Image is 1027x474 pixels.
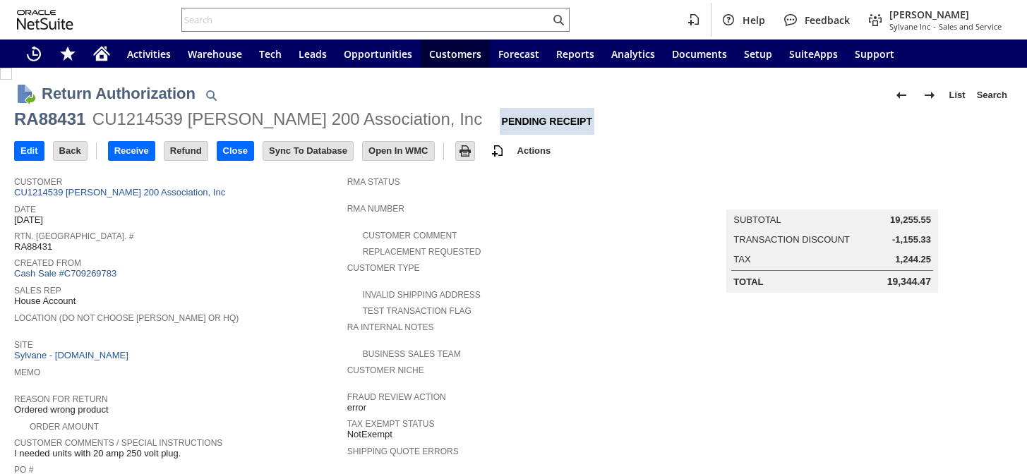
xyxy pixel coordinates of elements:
[14,350,132,360] a: Sylvane - [DOMAIN_NAME]
[889,21,930,32] span: Sylvane Inc
[744,47,772,61] span: Setup
[109,142,155,160] input: Receive
[498,47,539,61] span: Forecast
[603,39,663,68] a: Analytics
[14,241,52,253] span: RA88431
[182,11,550,28] input: Search
[30,422,99,432] a: Order Amount
[14,448,181,459] span: I needed units with 20 amp 250 volt plug.
[347,429,392,440] span: NotExempt
[489,142,506,159] img: add-record.svg
[921,87,938,104] img: Next
[14,258,81,268] a: Created From
[855,47,894,61] span: Support
[14,108,85,130] div: RA88431
[556,47,594,61] span: Reports
[890,214,931,226] span: 19,255.55
[347,263,420,273] a: Customer Type
[611,47,655,61] span: Analytics
[344,47,412,61] span: Opportunities
[54,142,87,160] input: Back
[335,39,421,68] a: Opportunities
[59,45,76,62] svg: Shortcuts
[92,108,482,130] div: CU1214539 [PERSON_NAME] 200 Association, Inc
[363,349,461,359] a: Business Sales Team
[887,276,931,288] span: 19,344.47
[735,39,781,68] a: Setup
[733,234,850,245] a: Transaction Discount
[299,47,327,61] span: Leads
[363,306,472,316] a: Test Transaction Flag
[971,84,1013,107] a: Search
[203,87,220,104] img: Quick Find
[188,47,242,61] span: Warehouse
[14,367,40,377] a: Memo
[347,204,404,214] a: RMA Number
[347,402,366,413] span: error
[179,39,251,68] a: Warehouse
[14,177,62,187] a: Customer
[421,39,490,68] a: Customers
[512,145,557,156] a: Actions
[347,419,435,429] a: Tax Exempt Status
[743,13,765,27] span: Help
[846,39,903,68] a: Support
[14,187,229,197] a: CU1214539 [PERSON_NAME] 200 Association, Inc
[14,231,133,241] a: Rtn. [GEOGRAPHIC_DATA]. #
[14,268,116,279] a: Cash Sale #C709269783
[789,47,838,61] span: SuiteApps
[164,142,208,160] input: Refund
[895,254,931,265] span: 1,244.25
[251,39,290,68] a: Tech
[733,276,763,287] a: Total
[85,39,119,68] a: Home
[14,313,239,323] a: Location (Do Not Choose [PERSON_NAME] or HQ)
[14,394,108,404] a: Reason For Return
[939,21,1002,32] span: Sales and Service
[347,392,446,402] a: Fraud Review Action
[733,254,750,265] a: Tax
[456,142,474,160] input: Print
[15,142,44,160] input: Edit
[347,177,400,187] a: RMA Status
[490,39,548,68] a: Forecast
[500,108,594,135] div: Pending Receipt
[14,404,109,415] span: Ordered wrong product
[363,142,434,160] input: Open In WMC
[290,39,335,68] a: Leads
[259,47,282,61] span: Tech
[457,142,474,159] img: Print
[25,45,42,62] svg: Recent Records
[14,205,36,214] a: Date
[733,214,781,225] a: Subtotal
[944,84,971,107] a: List
[672,47,727,61] span: Documents
[17,10,73,30] svg: logo
[429,47,481,61] span: Customers
[93,45,110,62] svg: Home
[14,296,76,307] span: House Account
[51,39,85,68] div: Shortcuts
[263,142,353,160] input: Sync To Database
[14,214,43,226] span: [DATE]
[889,8,1002,21] span: [PERSON_NAME]
[663,39,735,68] a: Documents
[217,142,253,160] input: Close
[363,247,481,257] a: Replacement Requested
[347,446,459,456] a: Shipping Quote Errors
[127,47,171,61] span: Activities
[17,39,51,68] a: Recent Records
[550,11,567,28] svg: Search
[42,82,196,105] h1: Return Authorization
[363,290,481,300] a: Invalid Shipping Address
[781,39,846,68] a: SuiteApps
[726,187,938,209] caption: Summary
[805,13,850,27] span: Feedback
[363,231,457,241] a: Customer Comment
[548,39,603,68] a: Reports
[14,340,33,350] a: Site
[933,21,936,32] span: -
[347,322,434,332] a: RA Internal Notes
[347,365,424,375] a: Customer Niche
[14,438,222,448] a: Customer Comments / Special Instructions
